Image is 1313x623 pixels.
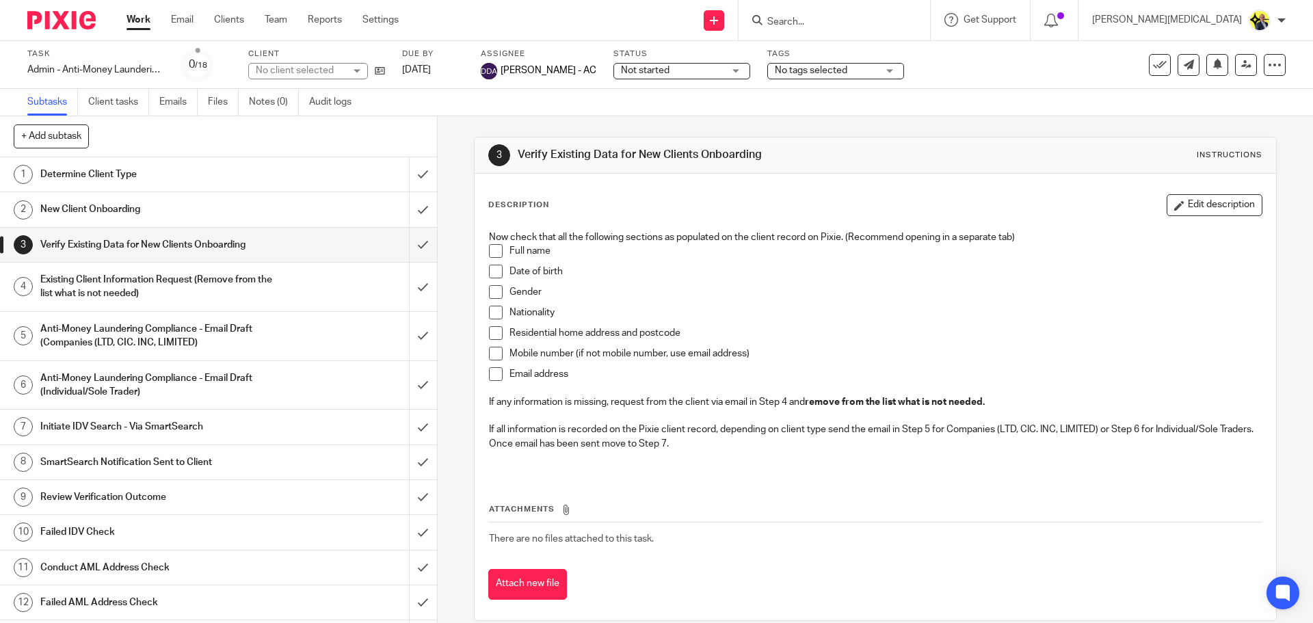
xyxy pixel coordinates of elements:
div: 5 [14,326,33,345]
a: Subtasks [27,89,78,116]
div: Admin - Anti-Money Laundering Compliance [27,63,164,77]
div: 2 [14,200,33,220]
a: Files [208,89,239,116]
h1: Failed IDV Check [40,522,277,542]
label: Assignee [481,49,596,59]
img: Pixie [27,11,96,29]
button: Edit description [1167,194,1262,216]
div: 11 [14,558,33,577]
p: Residential home address and postcode [509,326,1261,340]
a: Emails [159,89,198,116]
div: 7 [14,417,33,436]
div: 8 [14,453,33,472]
p: [PERSON_NAME][MEDICAL_DATA] [1092,13,1242,27]
label: Status [613,49,750,59]
span: [PERSON_NAME] - AC [501,64,596,77]
p: If all information is recorded on the Pixie client record, depending on client type send the emai... [489,423,1261,451]
span: [DATE] [402,65,431,75]
p: Description [488,200,549,211]
div: 4 [14,277,33,296]
p: Gender [509,285,1261,299]
small: /18 [195,62,207,69]
label: Task [27,49,164,59]
h1: Initiate IDV Search - Via SmartSearch [40,416,277,437]
div: 12 [14,593,33,612]
button: + Add subtask [14,124,89,148]
p: Email address [509,367,1261,381]
p: Mobile number (if not mobile number, use email address) [509,347,1261,360]
div: Instructions [1197,150,1262,161]
a: Work [127,13,150,27]
a: Reports [308,13,342,27]
h1: Verify Existing Data for New Clients Onboarding [40,235,277,255]
p: Full name [509,244,1261,258]
div: 1 [14,165,33,184]
h1: SmartSearch Notification Sent to Client [40,452,277,473]
div: 9 [14,488,33,507]
div: 3 [488,144,510,166]
h1: Conduct AML Address Check [40,557,277,578]
h1: Verify Existing Data for New Clients Onboarding [518,148,905,162]
h1: Anti-Money Laundering Compliance - Email Draft (Companies (LTD, CIC. INC, LIMITED) [40,319,277,354]
label: Tags [767,49,904,59]
a: Clients [214,13,244,27]
span: Get Support [964,15,1016,25]
div: 10 [14,522,33,542]
a: Settings [362,13,399,27]
img: svg%3E [481,63,497,79]
input: Search [766,16,889,29]
label: Client [248,49,385,59]
span: No tags selected [775,66,847,75]
a: Notes (0) [249,89,299,116]
img: Dan-Starbridge%20(1).jpg [1249,10,1271,31]
div: 3 [14,235,33,254]
h1: Determine Client Type [40,164,277,185]
h1: Anti-Money Laundering Compliance - Email Draft (Individual/Sole Trader) [40,368,277,403]
button: Attach new file [488,569,567,600]
h1: New Client Onboarding [40,199,277,220]
div: No client selected [256,64,345,77]
div: 6 [14,375,33,395]
a: Team [265,13,287,27]
a: Client tasks [88,89,149,116]
h1: Review Verification Outcome [40,487,277,507]
a: Email [171,13,194,27]
a: Audit logs [309,89,362,116]
p: Date of birth [509,265,1261,278]
span: Attachments [489,505,555,513]
label: Due by [402,49,464,59]
h1: Failed AML Address Check [40,592,277,613]
p: If any information is missing, request from the client via email in Step 4 and [489,395,1261,409]
strong: remove from the list what is not needed. [805,397,985,407]
h1: Existing Client Information Request (Remove from the list what is not needed) [40,269,277,304]
span: Not started [621,66,669,75]
span: There are no files attached to this task. [489,534,654,544]
p: Nationality [509,306,1261,319]
div: 0 [189,57,207,72]
p: Now check that all the following sections as populated on the client record on Pixie. (Recommend ... [489,230,1261,244]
